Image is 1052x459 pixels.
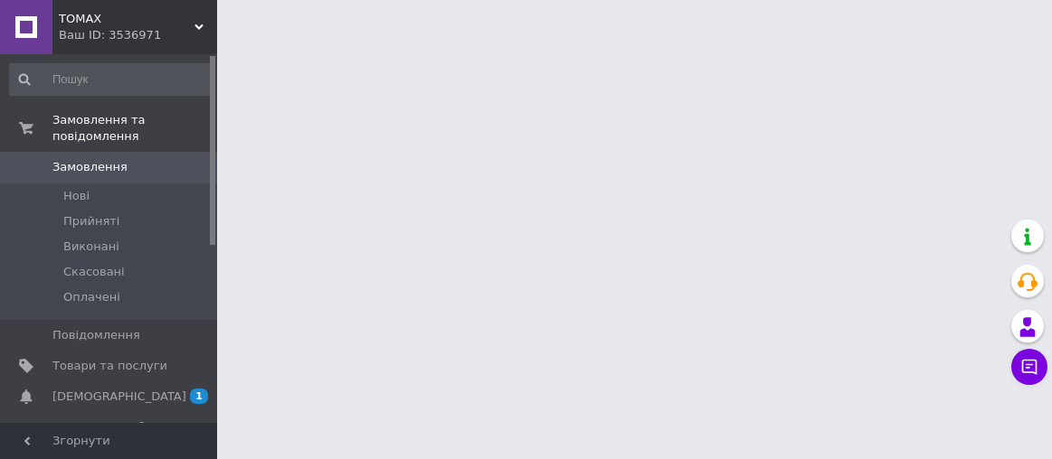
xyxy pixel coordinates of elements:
[52,112,217,145] span: Замовлення та повідомлення
[63,188,90,204] span: Нові
[1011,349,1047,385] button: Чат з покупцем
[63,213,119,229] span: Прийняті
[52,419,167,452] span: Показники роботи компанії
[9,63,213,96] input: Пошук
[52,327,140,343] span: Повідомлення
[52,389,186,405] span: [DEMOGRAPHIC_DATA]
[63,264,125,280] span: Скасовані
[59,11,194,27] span: TOMAX
[52,159,128,175] span: Замовлення
[63,239,119,255] span: Виконані
[63,289,120,305] span: Оплачені
[52,358,167,374] span: Товари та послуги
[190,389,208,404] span: 1
[59,27,217,43] div: Ваш ID: 3536971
